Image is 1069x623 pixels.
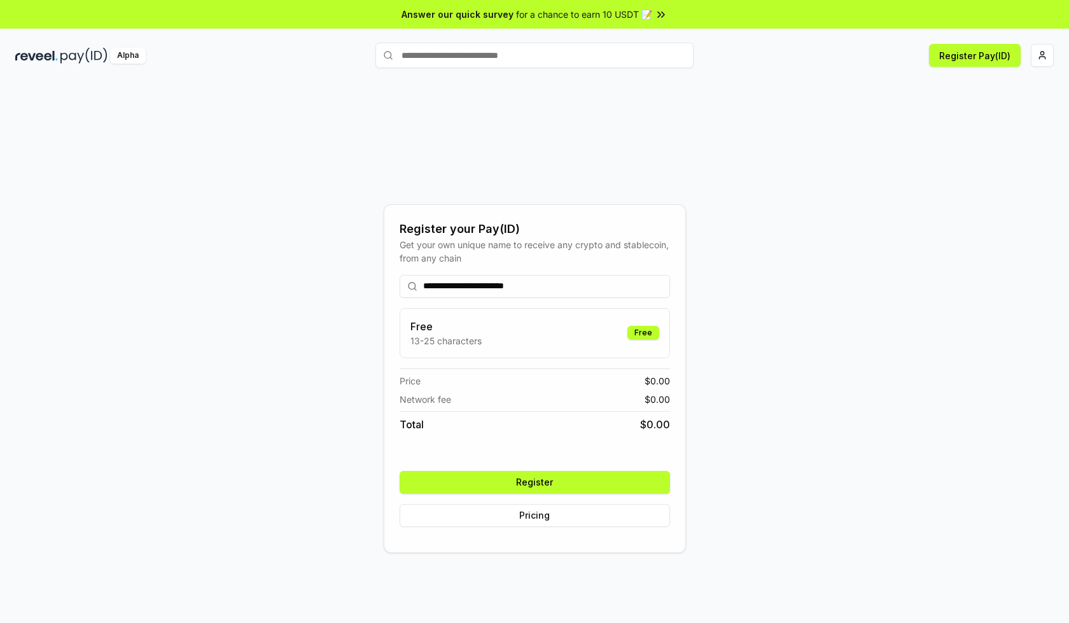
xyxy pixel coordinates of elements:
span: Answer our quick survey [402,8,514,21]
button: Pricing [400,504,670,527]
button: Register [400,471,670,494]
div: Register your Pay(ID) [400,220,670,238]
p: 13-25 characters [410,334,482,347]
span: Network fee [400,393,451,406]
span: $ 0.00 [645,393,670,406]
img: pay_id [60,48,108,64]
img: reveel_dark [15,48,58,64]
span: Total [400,417,424,432]
div: Free [627,326,659,340]
h3: Free [410,319,482,334]
div: Alpha [110,48,146,64]
span: for a chance to earn 10 USDT 📝 [516,8,652,21]
span: Price [400,374,421,388]
span: $ 0.00 [645,374,670,388]
span: $ 0.00 [640,417,670,432]
button: Register Pay(ID) [929,44,1021,67]
div: Get your own unique name to receive any crypto and stablecoin, from any chain [400,238,670,265]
